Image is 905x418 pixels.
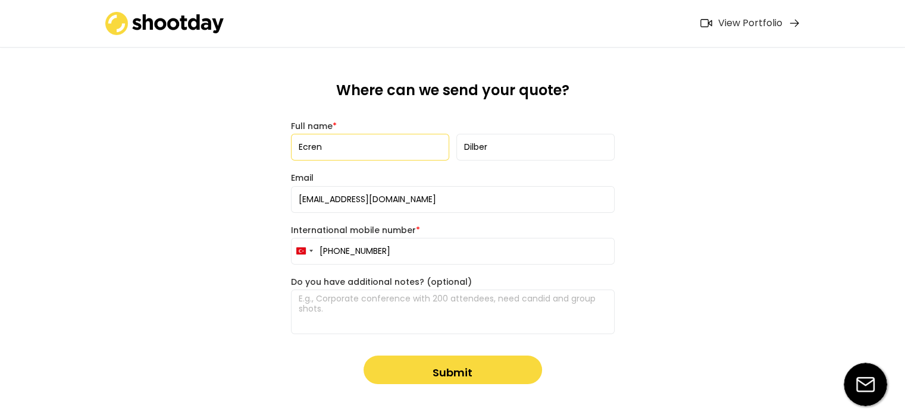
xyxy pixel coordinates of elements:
div: Do you have additional notes? (optional) [291,276,615,287]
input: Email [291,186,615,213]
div: Where can we send your quote? [291,81,615,109]
button: Selected country [292,238,317,264]
div: International mobile number [291,225,615,235]
img: email-icon%20%281%29.svg [844,363,887,406]
div: Full name [291,121,615,131]
input: First name [291,134,449,161]
div: View Portfolio [718,17,782,30]
input: 0501 234 56 78 [291,238,615,265]
button: Submit [364,356,542,384]
img: shootday_logo.png [105,12,224,35]
input: Last name [456,134,615,161]
img: Icon%20feather-video%402x.png [700,19,712,27]
div: Email [291,172,615,183]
